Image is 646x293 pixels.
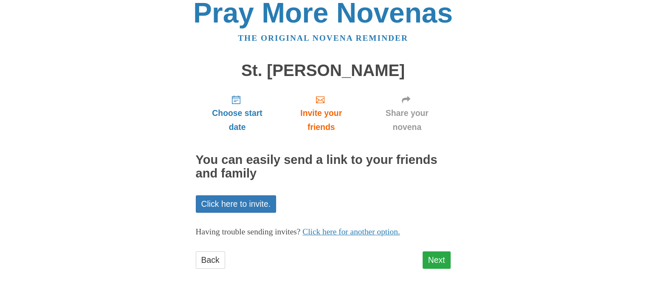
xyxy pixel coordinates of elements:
[204,106,271,134] span: Choose start date
[302,227,400,236] a: Click here for another option.
[423,251,451,269] a: Next
[287,106,355,134] span: Invite your friends
[196,88,279,138] a: Choose start date
[196,153,451,180] h2: You can easily send a link to your friends and family
[364,88,451,138] a: Share your novena
[196,227,301,236] span: Having trouble sending invites?
[196,62,451,80] h1: St. [PERSON_NAME]
[196,195,276,213] a: Click here to invite.
[372,106,442,134] span: Share your novena
[238,34,408,42] a: The original novena reminder
[196,251,225,269] a: Back
[279,88,363,138] a: Invite your friends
